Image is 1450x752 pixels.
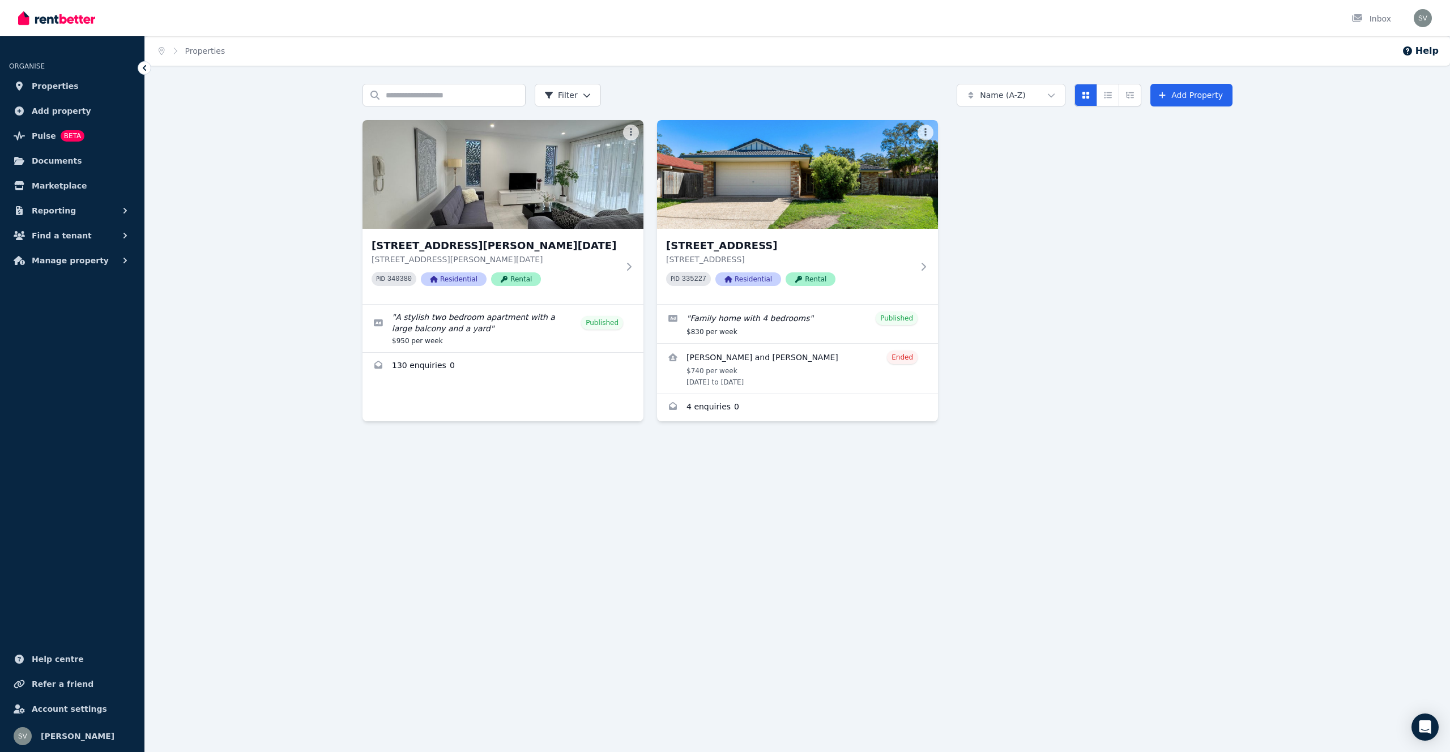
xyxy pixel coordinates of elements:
button: Filter [535,84,601,106]
a: Refer a friend [9,673,135,695]
button: More options [918,125,933,140]
span: Rental [786,272,835,286]
a: Documents [9,149,135,172]
span: Rental [491,272,541,286]
button: Find a tenant [9,224,135,247]
span: Filter [544,89,578,101]
a: PulseBETA [9,125,135,147]
code: 340380 [387,275,412,283]
button: Card view [1074,84,1097,106]
span: Refer a friend [32,677,93,691]
span: [PERSON_NAME] [41,729,114,743]
a: Help centre [9,648,135,670]
button: More options [623,125,639,140]
a: Marketplace [9,174,135,197]
img: Shayli Varasteh Moradi [14,727,32,745]
button: Expanded list view [1119,84,1141,106]
span: Marketplace [32,179,87,193]
nav: Breadcrumb [145,36,238,66]
span: Residential [715,272,781,286]
a: Enquiries for 27 Oleosa Close, Moggill [657,394,938,421]
p: [STREET_ADDRESS] [666,254,913,265]
a: 1/50 Depper Street, St Lucia[STREET_ADDRESS][PERSON_NAME][DATE][STREET_ADDRESS][PERSON_NAME][DATE... [362,120,643,304]
button: Help [1402,44,1439,58]
span: Residential [421,272,487,286]
a: Properties [9,75,135,97]
span: Add property [32,104,91,118]
span: Name (A-Z) [980,89,1026,101]
img: 27 Oleosa Close, Moggill [657,120,938,229]
span: Help centre [32,652,84,666]
small: PID [671,276,680,282]
span: Reporting [32,204,76,217]
span: Pulse [32,129,56,143]
span: BETA [61,130,84,142]
img: 1/50 Depper Street, St Lucia [362,120,643,229]
a: 27 Oleosa Close, Moggill[STREET_ADDRESS][STREET_ADDRESS]PID 335227ResidentialRental [657,120,938,304]
button: Compact list view [1097,84,1119,106]
p: [STREET_ADDRESS][PERSON_NAME][DATE] [372,254,619,265]
a: Enquiries for 1/50 Depper Street, St Lucia [362,353,643,380]
button: Name (A-Z) [957,84,1065,106]
div: Inbox [1351,13,1391,24]
span: Find a tenant [32,229,92,242]
h3: [STREET_ADDRESS] [666,238,913,254]
span: Documents [32,154,82,168]
a: Edit listing: Family home with 4 bedrooms [657,305,938,343]
h3: [STREET_ADDRESS][PERSON_NAME][DATE] [372,238,619,254]
a: Account settings [9,698,135,720]
span: Account settings [32,702,107,716]
div: View options [1074,84,1141,106]
button: Reporting [9,199,135,222]
span: Manage property [32,254,109,267]
a: Properties [185,46,225,55]
img: Shayli Varasteh Moradi [1414,9,1432,27]
a: Add property [9,100,135,122]
a: Add Property [1150,84,1232,106]
small: PID [376,276,385,282]
a: Edit listing: A stylish two bedroom apartment with a large balcony and a yard [362,305,643,352]
code: 335227 [682,275,706,283]
button: Manage property [9,249,135,272]
img: RentBetter [18,10,95,27]
a: View details for Stacey and Matthew Rea [657,344,938,394]
span: Properties [32,79,79,93]
div: Open Intercom Messenger [1411,713,1439,741]
span: ORGANISE [9,62,45,70]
